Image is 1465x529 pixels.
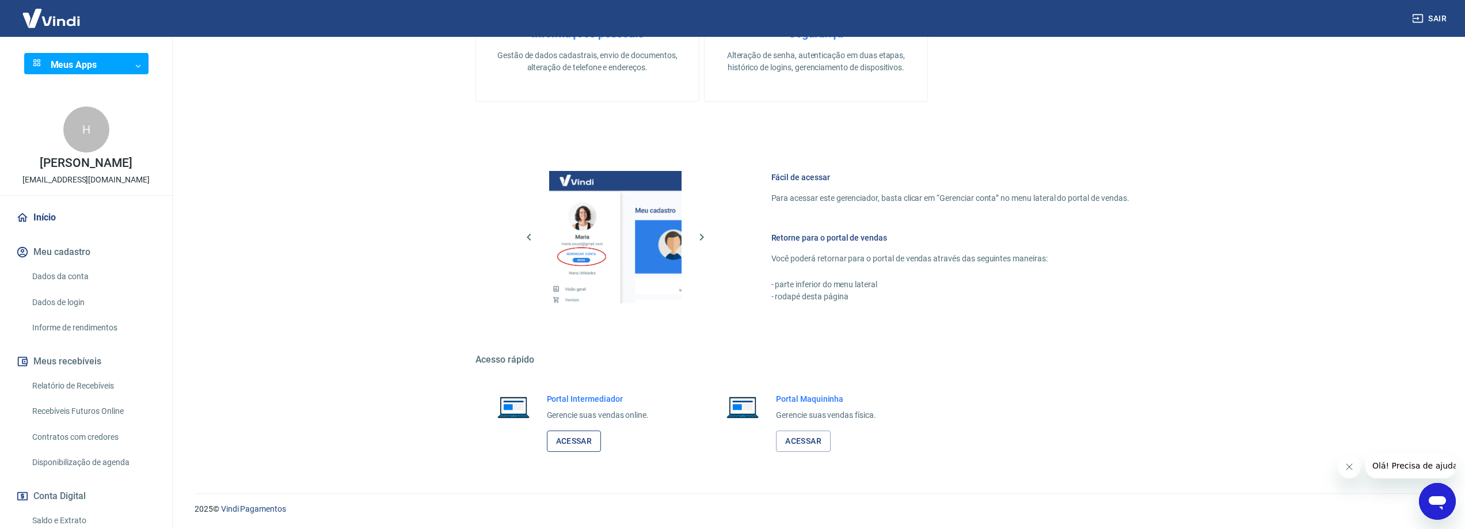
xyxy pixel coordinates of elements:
h6: Portal Maquininha [776,393,876,405]
h6: Fácil de acessar [771,172,1129,183]
a: Informe de rendimentos [28,316,158,340]
iframe: Botão para abrir a janela de mensagens [1419,483,1456,520]
a: Relatório de Recebíveis [28,374,158,398]
a: Vindi Pagamentos [221,504,286,513]
a: Início [14,205,158,230]
p: [PERSON_NAME] [40,157,132,169]
h6: Retorne para o portal de vendas [771,232,1129,243]
button: Meus recebíveis [14,349,158,374]
a: Acessar [547,431,602,452]
p: - rodapé desta página [771,291,1129,303]
div: H [63,106,109,153]
p: Gerencie suas vendas física. [776,409,876,421]
img: Imagem da dashboard mostrando o botão de gerenciar conta na sidebar no lado esquerdo [549,171,682,303]
p: Para acessar este gerenciador, basta clicar em “Gerenciar conta” no menu lateral do portal de ven... [771,192,1129,204]
p: Gestão de dados cadastrais, envio de documentos, alteração de telefone e endereços. [494,50,680,74]
h5: Acesso rápido [475,354,1157,366]
p: Gerencie suas vendas online. [547,409,649,421]
a: Contratos com credores [28,425,158,449]
button: Meu cadastro [14,239,158,265]
iframe: Mensagem da empresa [1365,453,1456,478]
iframe: Fechar mensagem [1338,455,1361,478]
button: Conta Digital [14,484,158,509]
span: Olá! Precisa de ajuda? [7,8,97,17]
button: Sair [1410,8,1451,29]
a: Dados da conta [28,265,158,288]
p: Você poderá retornar para o portal de vendas através das seguintes maneiras: [771,253,1129,265]
a: Disponibilização de agenda [28,451,158,474]
img: Imagem de um notebook aberto [718,393,767,421]
a: Acessar [776,431,831,452]
p: [EMAIL_ADDRESS][DOMAIN_NAME] [22,174,150,186]
p: - parte inferior do menu lateral [771,279,1129,291]
img: Imagem de um notebook aberto [489,393,538,421]
img: Vindi [14,1,89,36]
a: Recebíveis Futuros Online [28,399,158,423]
p: 2025 © [195,503,1437,515]
h6: Portal Intermediador [547,393,649,405]
p: Alteração de senha, autenticação em duas etapas, histórico de logins, gerenciamento de dispositivos. [723,50,909,74]
a: Dados de login [28,291,158,314]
